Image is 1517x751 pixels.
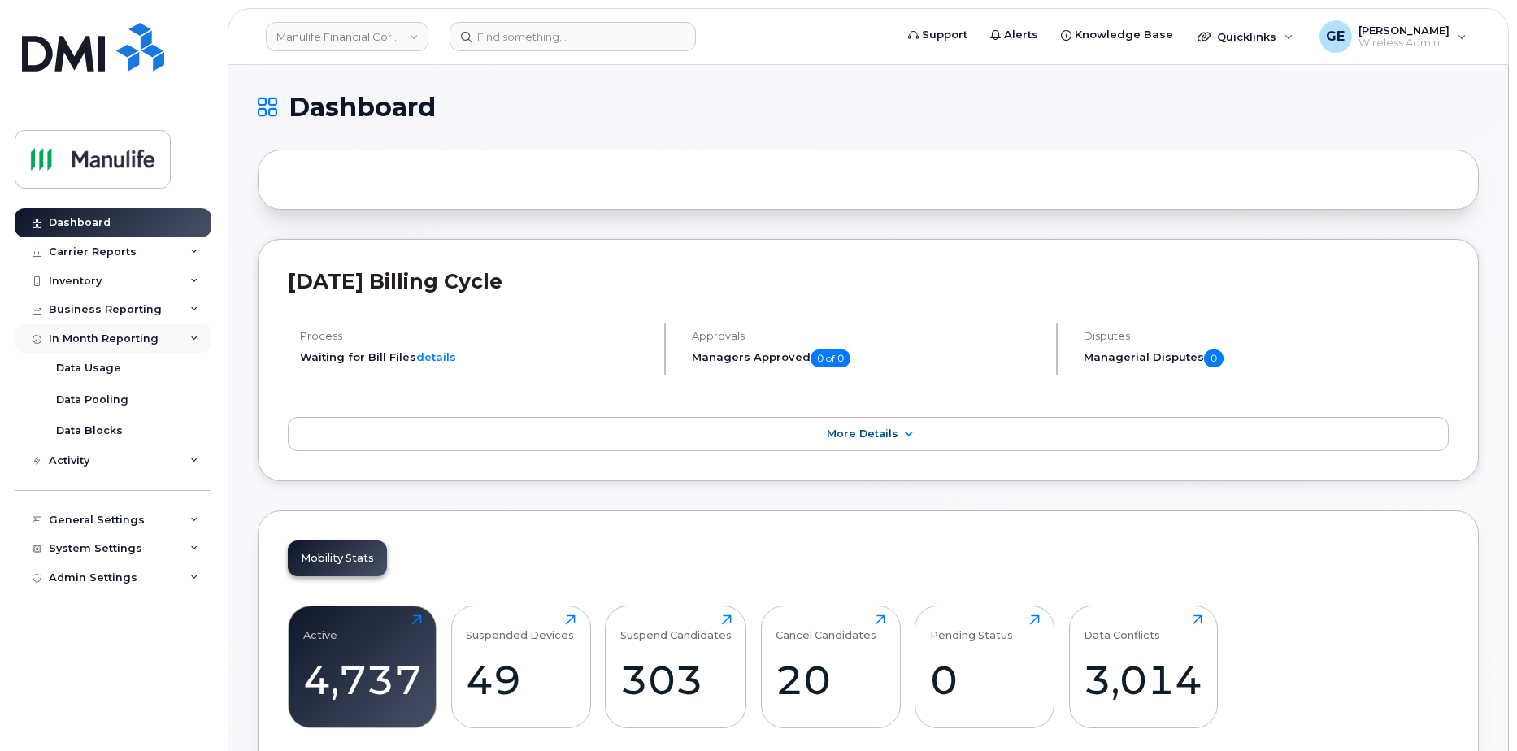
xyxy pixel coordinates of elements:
[930,656,1040,704] div: 0
[776,656,885,704] div: 20
[620,656,732,704] div: 303
[1204,349,1224,367] span: 0
[930,614,1013,641] div: Pending Status
[303,614,337,641] div: Active
[303,656,422,704] div: 4,737
[300,349,650,365] li: Waiting for Bill Files
[692,330,1042,342] h4: Approvals
[303,614,422,718] a: Active4,737
[1084,330,1449,342] h4: Disputes
[1084,349,1449,367] h5: Managerial Disputes
[776,614,876,641] div: Cancel Candidates
[811,349,850,367] span: 0 of 0
[466,656,576,704] div: 49
[288,269,1449,293] h2: [DATE] Billing Cycle
[1084,614,1160,641] div: Data Conflicts
[289,95,436,119] span: Dashboard
[776,614,885,718] a: Cancel Candidates20
[466,614,576,718] a: Suspended Devices49
[1084,614,1202,718] a: Data Conflicts3,014
[692,349,1042,367] h5: Managers Approved
[416,350,456,363] a: details
[466,614,574,641] div: Suspended Devices
[1084,656,1202,704] div: 3,014
[930,614,1040,718] a: Pending Status0
[620,614,732,641] div: Suspend Candidates
[827,428,898,440] span: More Details
[620,614,732,718] a: Suspend Candidates303
[300,330,650,342] h4: Process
